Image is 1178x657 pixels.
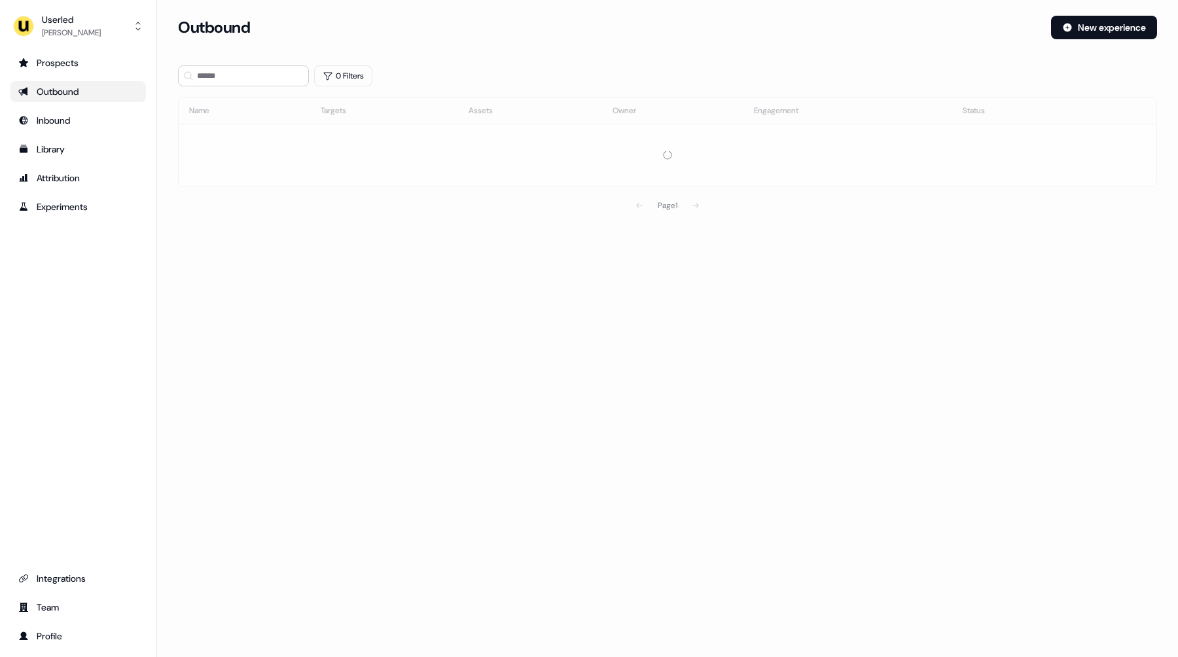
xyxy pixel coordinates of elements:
div: [PERSON_NAME] [42,26,101,39]
h3: Outbound [178,18,250,37]
a: Go to prospects [10,52,146,73]
a: Go to Inbound [10,110,146,131]
a: Go to attribution [10,168,146,188]
a: Go to profile [10,626,146,647]
div: Library [18,143,138,156]
div: Integrations [18,572,138,585]
div: Prospects [18,56,138,69]
button: 0 Filters [314,65,372,86]
div: Profile [18,630,138,643]
div: Attribution [18,171,138,185]
div: Outbound [18,85,138,98]
a: Go to integrations [10,568,146,589]
a: Go to templates [10,139,146,160]
div: Userled [42,13,101,26]
div: Inbound [18,114,138,127]
button: Userled[PERSON_NAME] [10,10,146,42]
a: Go to team [10,597,146,618]
a: Go to experiments [10,196,146,217]
div: Experiments [18,200,138,213]
div: Team [18,601,138,614]
a: Go to outbound experience [10,81,146,102]
button: New experience [1051,16,1157,39]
